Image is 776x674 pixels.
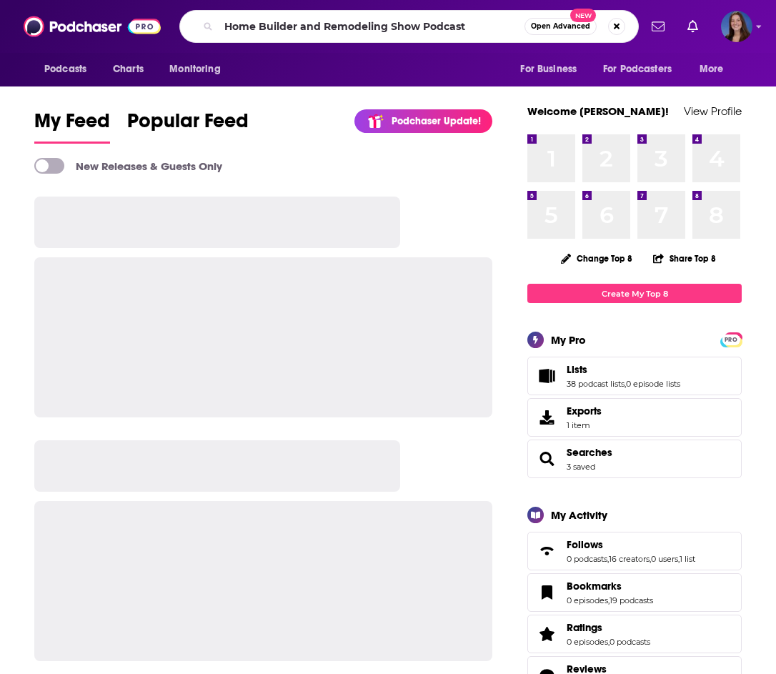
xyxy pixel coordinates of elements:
span: Exports [567,405,602,417]
a: Lists [567,363,680,376]
span: , [608,595,610,605]
a: Searches [567,446,612,459]
button: open menu [594,56,692,83]
span: , [625,379,626,389]
a: New Releases & Guests Only [34,158,222,174]
a: 1 list [680,554,695,564]
a: 0 podcasts [610,637,650,647]
span: , [678,554,680,564]
a: 0 episodes [567,637,608,647]
button: open menu [690,56,742,83]
span: Follows [527,532,742,570]
a: Bookmarks [567,580,653,593]
a: 38 podcast lists [567,379,625,389]
span: , [608,637,610,647]
a: Follows [532,541,561,561]
span: Ratings [567,621,602,634]
p: Podchaser Update! [392,115,481,127]
a: Welcome [PERSON_NAME]! [527,104,669,118]
span: For Business [520,59,577,79]
span: Lists [567,363,587,376]
span: Monitoring [169,59,220,79]
span: My Feed [34,109,110,142]
div: My Activity [551,508,607,522]
span: New [570,9,596,22]
a: Create My Top 8 [527,284,742,303]
a: Exports [527,398,742,437]
input: Search podcasts, credits, & more... [219,15,524,38]
a: 0 episode lists [626,379,680,389]
a: 0 episodes [567,595,608,605]
span: , [650,554,651,564]
span: PRO [722,334,740,345]
span: Lists [527,357,742,395]
div: My Pro [551,333,586,347]
span: Exports [532,407,561,427]
span: Searches [527,440,742,478]
a: Searches [532,449,561,469]
span: Podcasts [44,59,86,79]
a: Lists [532,366,561,386]
a: My Feed [34,109,110,144]
a: Show notifications dropdown [646,14,670,39]
a: Follows [567,538,695,551]
a: Ratings [532,624,561,644]
button: Open AdvancedNew [524,18,597,35]
span: Bookmarks [527,573,742,612]
button: Change Top 8 [552,249,641,267]
span: Follows [567,538,603,551]
a: 19 podcasts [610,595,653,605]
a: PRO [722,334,740,345]
a: View Profile [684,104,742,118]
span: Popular Feed [127,109,249,142]
a: 0 podcasts [567,554,607,564]
span: Ratings [527,615,742,653]
img: Podchaser - Follow, Share and Rate Podcasts [24,13,161,40]
span: Bookmarks [567,580,622,593]
a: Ratings [567,621,650,634]
button: Share Top 8 [652,244,717,272]
a: 16 creators [609,554,650,564]
span: Charts [113,59,144,79]
button: Show profile menu [721,11,752,42]
span: Logged in as emmadonovan [721,11,752,42]
span: 1 item [567,420,602,430]
div: Search podcasts, credits, & more... [179,10,639,43]
button: open menu [159,56,239,83]
a: Popular Feed [127,109,249,144]
a: Show notifications dropdown [682,14,704,39]
a: Charts [104,56,152,83]
button: open menu [510,56,595,83]
span: Open Advanced [531,23,590,30]
span: More [700,59,724,79]
a: 0 users [651,554,678,564]
span: For Podcasters [603,59,672,79]
img: User Profile [721,11,752,42]
button: open menu [34,56,105,83]
a: 3 saved [567,462,595,472]
a: Bookmarks [532,583,561,603]
span: , [607,554,609,564]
